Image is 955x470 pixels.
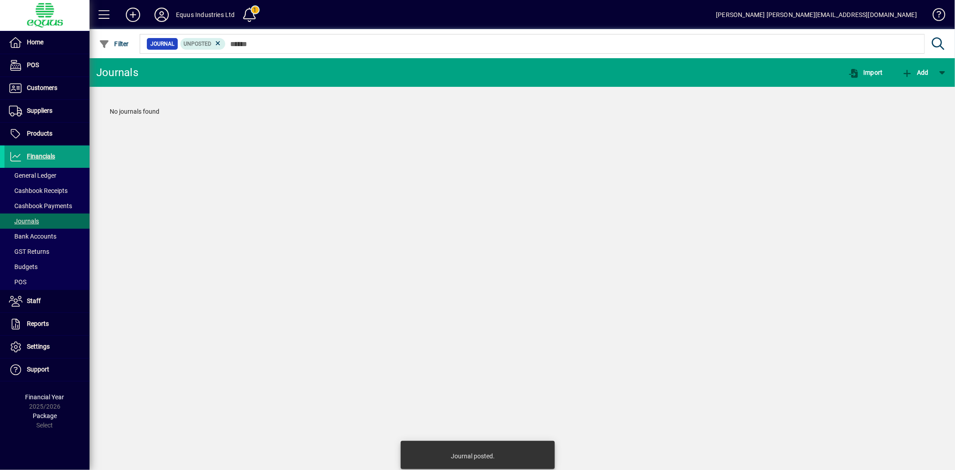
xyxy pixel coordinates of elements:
[27,366,49,373] span: Support
[4,31,90,54] a: Home
[9,218,39,225] span: Journals
[27,61,39,68] span: POS
[27,297,41,304] span: Staff
[9,263,38,270] span: Budgets
[451,452,495,461] div: Journal posted.
[4,313,90,335] a: Reports
[4,54,90,77] a: POS
[4,100,90,122] a: Suppliers
[184,41,212,47] span: Unposted
[27,343,50,350] span: Settings
[9,202,72,209] span: Cashbook Payments
[4,183,90,198] a: Cashbook Receipts
[26,393,64,401] span: Financial Year
[926,2,944,31] a: Knowledge Base
[4,259,90,274] a: Budgets
[101,98,944,125] div: No journals found
[4,274,90,290] a: POS
[902,69,929,76] span: Add
[848,69,883,76] span: Import
[27,130,52,137] span: Products
[4,359,90,381] a: Support
[9,187,68,194] span: Cashbook Receipts
[96,65,138,80] div: Journals
[4,229,90,244] a: Bank Accounts
[150,39,174,48] span: Journal
[9,233,56,240] span: Bank Accounts
[899,64,931,81] button: Add
[4,168,90,183] a: General Ledger
[27,38,43,46] span: Home
[9,248,49,255] span: GST Returns
[846,64,885,81] button: Import
[9,172,56,179] span: General Ledger
[33,412,57,419] span: Package
[147,7,176,23] button: Profile
[4,214,90,229] a: Journals
[4,198,90,214] a: Cashbook Payments
[180,38,226,50] mat-chip: Transaction status: Unposted
[4,290,90,312] a: Staff
[4,77,90,99] a: Customers
[716,8,917,22] div: [PERSON_NAME] [PERSON_NAME][EMAIL_ADDRESS][DOMAIN_NAME]
[9,278,26,286] span: POS
[27,84,57,91] span: Customers
[4,123,90,145] a: Products
[4,336,90,358] a: Settings
[176,8,235,22] div: Equus Industries Ltd
[27,153,55,160] span: Financials
[99,40,129,47] span: Filter
[119,7,147,23] button: Add
[4,244,90,259] a: GST Returns
[27,107,52,114] span: Suppliers
[97,36,131,52] button: Filter
[27,320,49,327] span: Reports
